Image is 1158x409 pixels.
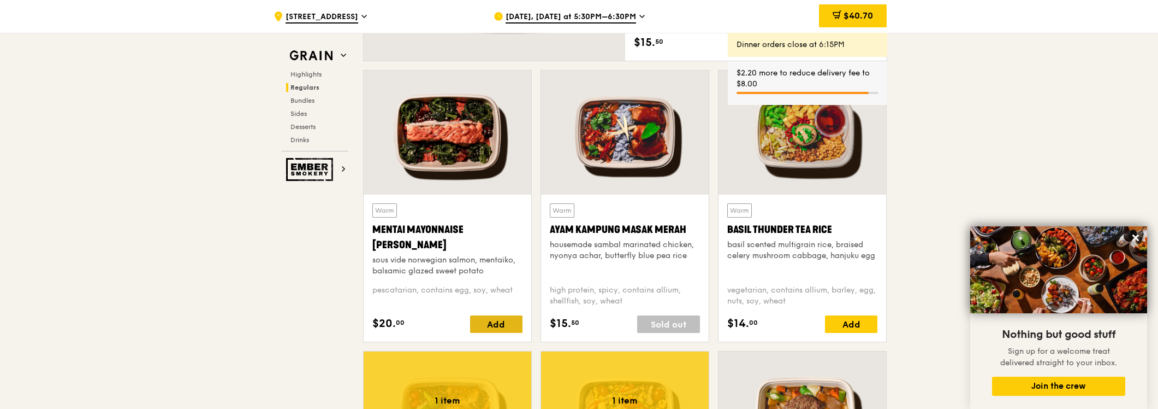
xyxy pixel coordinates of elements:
span: 00 [749,318,758,327]
span: $14. [727,315,749,332]
div: Mentai Mayonnaise [PERSON_NAME] [372,222,522,253]
button: Close [1127,229,1144,247]
img: Grain web logo [286,46,336,66]
div: housemade sambal marinated chicken, nyonya achar, butterfly blue pea rice [550,239,700,261]
img: Ember Smokery web logo [286,158,336,181]
span: $20. [372,315,396,332]
button: Join the crew [992,377,1125,396]
div: $2.20 more to reduce delivery fee to $8.00 [737,68,878,90]
div: pescatarian, contains egg, soy, wheat [372,285,522,307]
div: Ayam Kampung Masak Merah [550,222,700,237]
span: [STREET_ADDRESS] [286,11,358,24]
div: high protein, spicy, contains allium, shellfish, soy, wheat [550,285,700,307]
span: Sides [290,110,307,118]
span: 50 [655,37,663,46]
span: Drinks [290,136,309,144]
div: basil scented multigrain rice, braised celery mushroom cabbage, hanjuku egg [727,239,877,261]
span: Regulars [290,84,319,91]
span: 00 [396,318,405,327]
span: $15. [634,34,655,51]
span: $40.70 [844,10,873,21]
div: Add [470,315,522,333]
span: Nothing but good stuff [1002,328,1115,341]
div: Dinner orders close at 6:15PM [737,39,878,50]
div: Basil Thunder Tea Rice [727,222,877,237]
span: Desserts [290,123,316,131]
span: [DATE], [DATE] at 5:30PM–6:30PM [506,11,636,24]
div: Warm [550,203,574,218]
div: Add [825,315,877,333]
div: vegetarian, contains allium, barley, egg, nuts, soy, wheat [727,285,877,307]
div: sous vide norwegian salmon, mentaiko, balsamic glazed sweet potato [372,255,522,277]
img: DSC07876-Edit02-Large.jpeg [970,226,1147,313]
div: Sold out [637,315,700,333]
span: $15. [550,315,571,332]
span: Highlights [290,71,322,78]
span: Bundles [290,97,314,104]
span: Sign up for a welcome treat delivered straight to your inbox. [1000,347,1117,367]
div: Warm [372,203,397,218]
div: Warm [727,203,752,218]
span: 50 [571,318,579,327]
